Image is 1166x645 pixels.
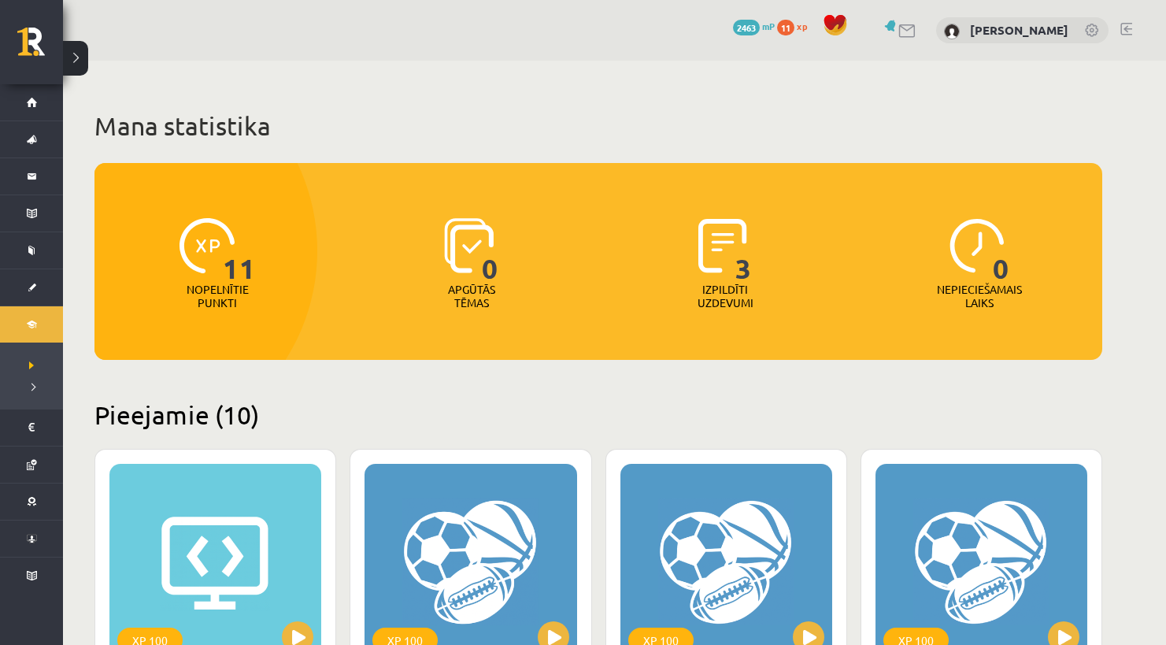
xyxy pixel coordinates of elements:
span: 3 [735,218,752,283]
span: 11 [223,218,256,283]
h1: Mana statistika [94,110,1102,142]
a: [PERSON_NAME] [970,22,1068,38]
span: xp [797,20,807,32]
img: icon-xp-0682a9bc20223a9ccc6f5883a126b849a74cddfe5390d2b41b4391c66f2066e7.svg [180,218,235,273]
span: 11 [777,20,794,35]
span: 0 [993,218,1009,283]
a: Rīgas 1. Tālmācības vidusskola [17,28,63,67]
p: Apgūtās tēmas [441,283,502,310]
span: 0 [482,218,498,283]
img: icon-learned-topics-4a711ccc23c960034f471b6e78daf4a3bad4a20eaf4de84257b87e66633f6470.svg [444,218,494,273]
p: Nopelnītie punkti [187,283,249,310]
img: Matīss Liepiņš [944,24,960,39]
img: icon-clock-7be60019b62300814b6bd22b8e044499b485619524d84068768e800edab66f18.svg [949,218,1005,273]
img: icon-completed-tasks-ad58ae20a441b2904462921112bc710f1caf180af7a3daa7317a5a94f2d26646.svg [698,218,747,273]
a: 2463 mP [733,20,775,32]
a: 11 xp [777,20,815,32]
span: mP [762,20,775,32]
p: Izpildīti uzdevumi [694,283,756,310]
p: Nepieciešamais laiks [937,283,1022,310]
span: 2463 [733,20,760,35]
h2: Pieejamie (10) [94,399,1102,430]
